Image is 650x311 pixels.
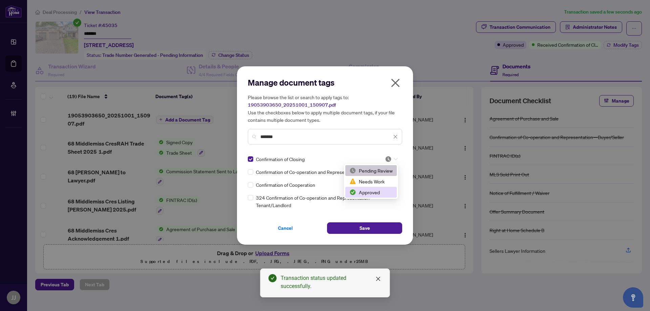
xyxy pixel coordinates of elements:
[385,156,392,162] img: status
[268,274,277,282] span: check-circle
[349,167,393,174] div: Pending Review
[345,165,397,176] div: Pending Review
[349,178,356,185] img: status
[248,222,323,234] button: Cancel
[248,93,402,124] h5: Please browse the list or search to apply tags to: Use the checkboxes below to apply multiple doc...
[374,275,382,283] a: Close
[345,187,397,198] div: Approved
[256,168,390,176] span: Confirmation of Co-operation and Representation—Buyer/Seller
[281,274,382,290] div: Transaction status updated successfully.
[349,188,393,196] div: Approved
[385,156,398,162] span: Pending Review
[349,189,356,196] img: status
[248,102,336,108] span: 19053903650_20251001_150907.pdf
[393,134,398,139] span: close
[256,155,305,163] span: Confirmation of Closing
[623,287,643,308] button: Open asap
[345,176,397,187] div: Needs Work
[278,223,293,234] span: Cancel
[349,167,356,174] img: status
[327,222,402,234] button: Save
[390,77,401,88] span: close
[349,178,393,185] div: Needs Work
[360,223,370,234] span: Save
[256,181,315,188] span: Confirmation of Cooperation
[375,276,381,282] span: close
[256,194,398,209] span: 324 Confirmation of Co-operation and Representation - Tenant/Landlord
[248,77,402,88] h2: Manage document tags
